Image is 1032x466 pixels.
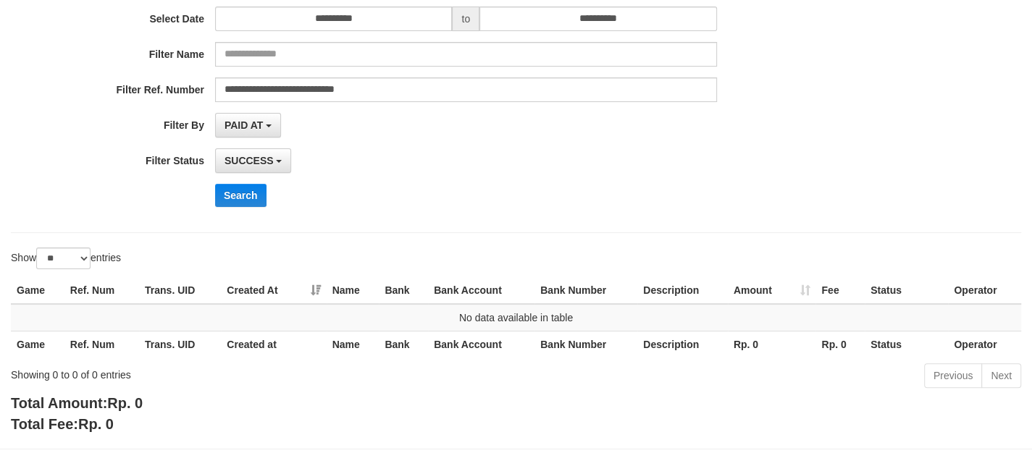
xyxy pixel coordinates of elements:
th: Status [865,331,948,357]
th: Rp. 0 [728,331,816,357]
th: Fee [815,277,865,304]
th: Status [865,277,948,304]
th: Amount: activate to sort column ascending [728,277,816,304]
th: Description [637,331,728,357]
th: Bank Account [428,277,534,304]
th: Name [327,331,379,357]
th: Bank [379,277,428,304]
a: Next [981,363,1021,388]
span: to [452,7,479,31]
th: Bank Account [428,331,534,357]
th: Description [637,277,728,304]
td: No data available in table [11,304,1021,331]
th: Name [327,277,379,304]
th: Bank Number [534,277,637,304]
th: Bank Number [534,331,637,357]
th: Operator [948,331,1021,357]
th: Bank [379,331,428,357]
a: Previous [924,363,982,388]
th: Operator [948,277,1021,304]
th: Rp. 0 [815,331,865,357]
